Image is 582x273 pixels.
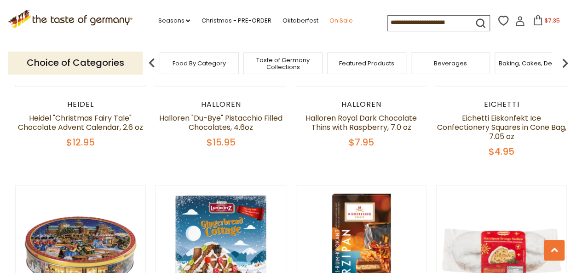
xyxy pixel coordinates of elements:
p: Choice of Categories [8,52,143,74]
a: Halloren Royal Dark Chocolate Thins with Raspberry, 7.0 oz [305,113,417,133]
a: Beverages [434,60,467,67]
span: $4.95 [489,145,514,158]
a: Halloren "Du-Bye" Pistacchio Filled Chocolates, 4.6oz [159,113,282,133]
div: Halloren [156,100,287,109]
a: Featured Products [339,60,394,67]
a: Heidel "Christmas Fairy Tale" Chocolate Advent Calendar, 2.6 oz [18,113,143,133]
a: Oktoberfest [282,16,318,26]
a: Baking, Cakes, Desserts [499,60,570,67]
button: $7.35 [527,15,566,29]
a: On Sale [329,16,352,26]
img: next arrow [556,54,574,72]
a: Food By Category [173,60,226,67]
a: Eichetti Eiskonfekt Ice Confectionery Squares in Cone Bag, 7.05 oz [437,113,566,142]
div: Heidel [15,100,146,109]
div: Eichetti [436,100,567,109]
a: Seasons [158,16,190,26]
span: $15.95 [206,136,235,149]
span: $7.95 [349,136,374,149]
a: Christmas - PRE-ORDER [201,16,271,26]
div: Halloren [296,100,427,109]
span: $12.95 [66,136,95,149]
span: $7.35 [545,17,560,24]
img: previous arrow [143,54,161,72]
a: Taste of Germany Collections [246,57,320,70]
